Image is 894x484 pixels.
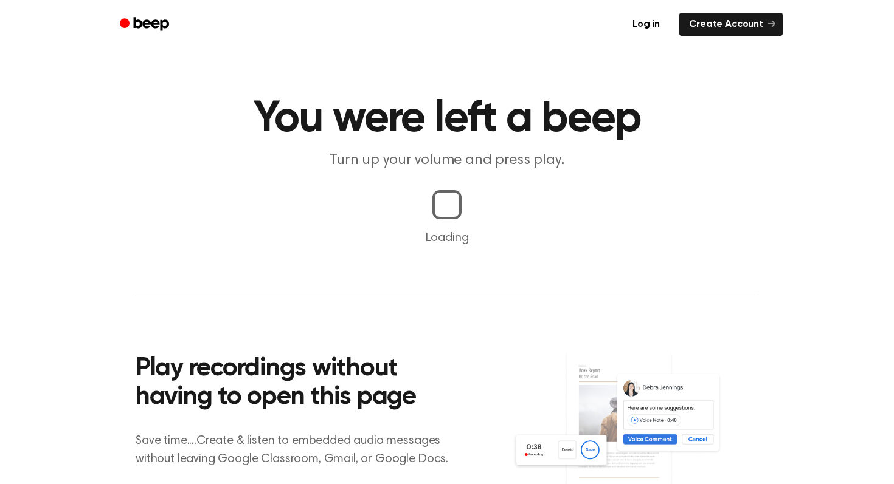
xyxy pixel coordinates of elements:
[136,432,463,468] p: Save time....Create & listen to embedded audio messages without leaving Google Classroom, Gmail, ...
[136,97,758,141] h1: You were left a beep
[679,13,783,36] a: Create Account
[213,151,681,171] p: Turn up your volume and press play.
[15,229,879,247] p: Loading
[111,13,180,36] a: Beep
[620,10,672,38] a: Log in
[136,355,463,412] h2: Play recordings without having to open this page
